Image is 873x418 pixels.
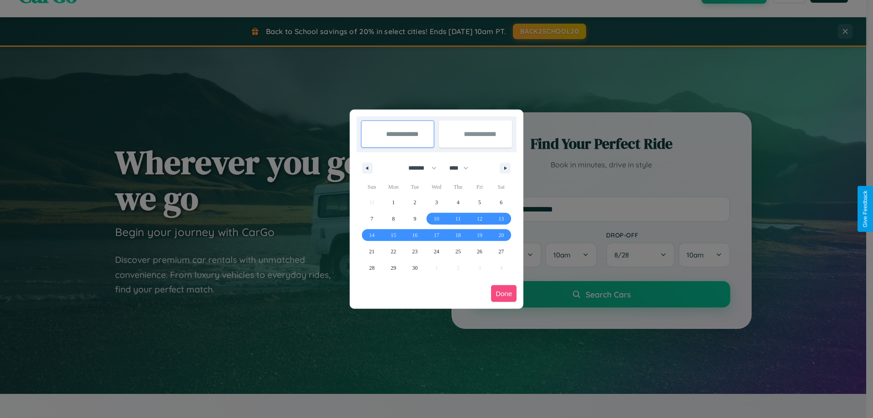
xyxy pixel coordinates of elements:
[361,180,382,194] span: Sun
[404,227,426,243] button: 16
[369,227,375,243] span: 14
[491,180,512,194] span: Sat
[447,227,469,243] button: 18
[491,227,512,243] button: 20
[862,191,868,227] div: Give Feedback
[491,285,517,302] button: Done
[426,227,447,243] button: 17
[382,260,404,276] button: 29
[455,227,461,243] span: 18
[434,211,439,227] span: 10
[391,227,396,243] span: 15
[477,227,482,243] span: 19
[457,194,459,211] span: 4
[369,260,375,276] span: 28
[435,194,438,211] span: 3
[392,211,395,227] span: 8
[382,211,404,227] button: 8
[491,194,512,211] button: 6
[426,243,447,260] button: 24
[412,260,418,276] span: 30
[414,211,416,227] span: 9
[469,211,490,227] button: 12
[434,243,439,260] span: 24
[456,211,461,227] span: 11
[469,243,490,260] button: 26
[382,243,404,260] button: 22
[414,194,416,211] span: 2
[361,227,382,243] button: 14
[469,180,490,194] span: Fri
[404,243,426,260] button: 23
[382,180,404,194] span: Mon
[369,243,375,260] span: 21
[391,260,396,276] span: 29
[361,260,382,276] button: 28
[404,194,426,211] button: 2
[404,260,426,276] button: 30
[498,243,504,260] span: 27
[500,194,502,211] span: 6
[447,194,469,211] button: 4
[426,194,447,211] button: 3
[491,243,512,260] button: 27
[404,211,426,227] button: 9
[469,194,490,211] button: 5
[361,243,382,260] button: 21
[382,194,404,211] button: 1
[447,243,469,260] button: 25
[391,243,396,260] span: 22
[478,194,481,211] span: 5
[392,194,395,211] span: 1
[498,211,504,227] span: 13
[412,227,418,243] span: 16
[382,227,404,243] button: 15
[455,243,461,260] span: 25
[412,243,418,260] span: 23
[491,211,512,227] button: 13
[469,227,490,243] button: 19
[371,211,373,227] span: 7
[447,211,469,227] button: 11
[426,211,447,227] button: 10
[434,227,439,243] span: 17
[477,211,482,227] span: 12
[498,227,504,243] span: 20
[404,180,426,194] span: Tue
[447,180,469,194] span: Thu
[477,243,482,260] span: 26
[426,180,447,194] span: Wed
[361,211,382,227] button: 7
